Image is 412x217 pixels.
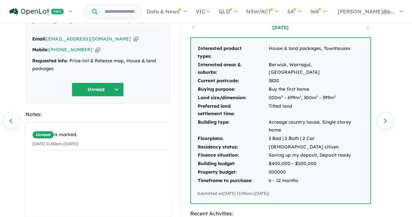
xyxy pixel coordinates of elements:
[338,8,395,15] span: [PERSON_NAME]@p...
[197,118,268,134] td: Building type:
[9,8,64,16] img: Openlot PRO Logo White
[268,177,364,185] td: 6 - 12 months
[95,46,100,53] button: Copy
[46,36,131,42] a: [EMAIL_ADDRESS][DOMAIN_NAME]
[197,177,268,185] td: Timeframe to purchase:
[197,160,268,168] td: Building budget:
[197,102,268,118] td: Preferred land settlement time:
[134,36,138,42] button: Copy
[32,47,49,53] strong: Mobile:
[197,143,268,151] td: Residency status:
[197,77,268,85] td: Current postcode:
[197,61,268,77] td: Interested areas & suburbs:
[197,134,268,143] td: Floorplans:
[268,168,364,177] td: 500000
[32,58,68,64] strong: Requested info:
[197,85,268,94] td: Buying purpose:
[197,168,268,177] td: Property budget:
[25,110,170,119] div: Notes:
[268,85,364,94] td: Buy the first home
[49,47,92,53] a: [PHONE_NUMBER]
[268,143,364,151] td: [DEMOGRAPHIC_DATA] citizen
[197,190,364,197] div: Submitted on [DATE] 11:05am ([DATE])
[268,44,364,61] td: House & land packages, Townhouses
[268,61,364,77] td: Berwick, Warragul, [GEOGRAPHIC_DATA]
[268,94,364,102] td: 500m² - 699m², 300m² - 399m²
[268,151,364,160] td: Saving up my deposit, Deposit ready
[268,102,364,118] td: Titled land
[268,134,364,143] td: 3 Bed | 2 Bath | 2 Car
[268,160,364,168] td: $400,000 - $500,000
[253,24,308,31] a: [DATE]
[32,36,46,42] strong: Email:
[32,57,163,73] div: Price-list & Release map, House & land packages
[32,141,78,146] small: [DATE] 11:00am ([DATE])
[32,131,54,139] span: Unread
[72,83,124,97] button: Unread
[268,77,364,85] td: 3820
[197,94,268,102] td: Land size/dimension:
[197,151,268,160] td: Finance situation:
[268,118,364,134] td: Acreage country house, Single storey home
[32,131,168,139] div: is marked.
[99,5,140,19] input: Try estate name, suburb, builder or developer
[197,44,268,61] td: Interested product types:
